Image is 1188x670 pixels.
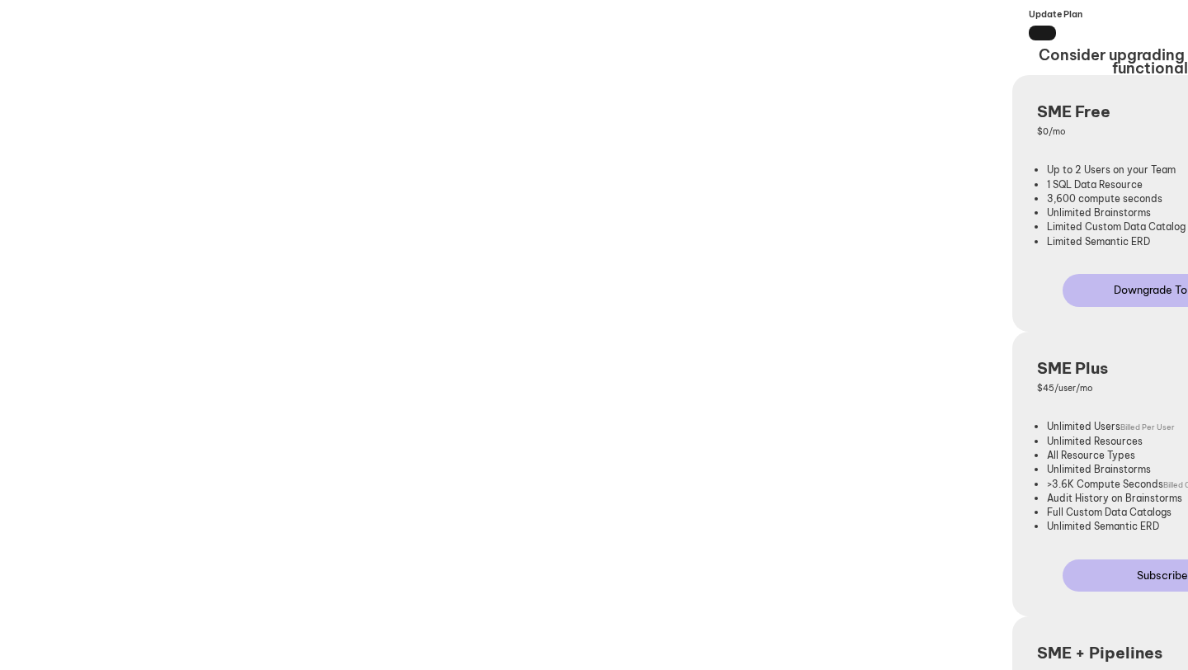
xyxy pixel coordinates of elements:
[1037,126,1066,137] span: $0/mo
[1037,101,1110,121] b: SME Free
[1120,422,1175,432] span: Billed Per User
[1037,358,1108,378] b: SME Plus
[1037,383,1093,394] span: $45/user/mo
[1029,26,1056,40] button: Close
[1037,643,1162,663] b: SME + Pipelines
